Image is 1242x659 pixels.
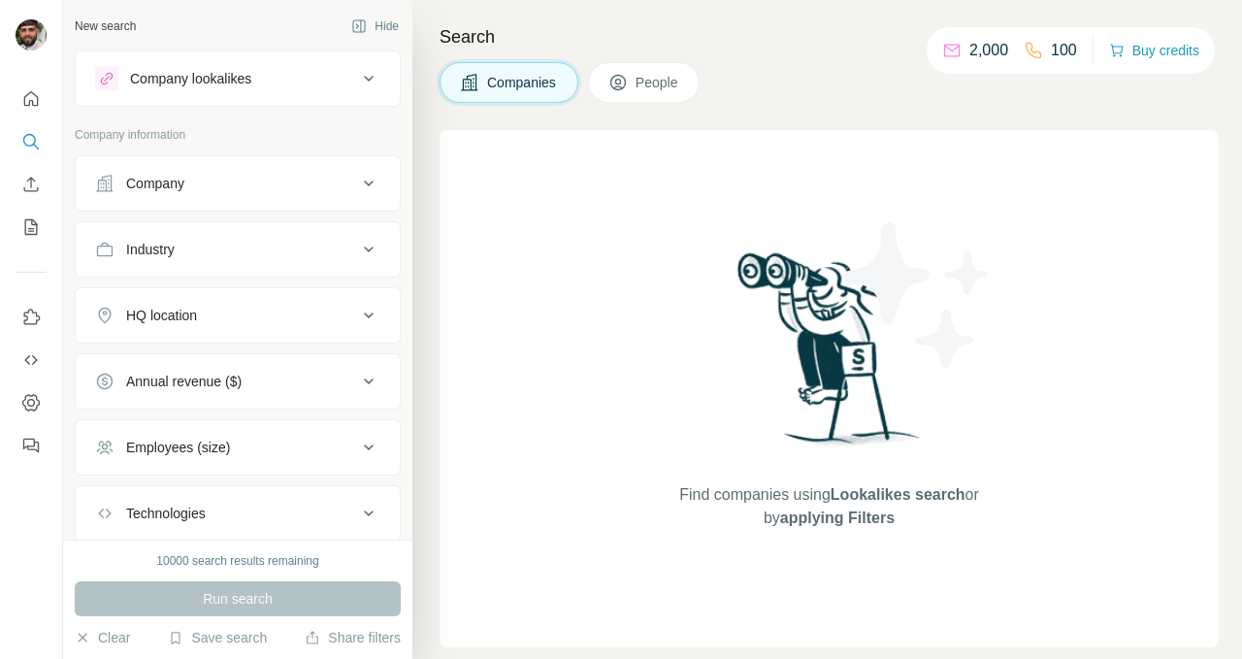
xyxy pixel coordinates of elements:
[168,628,267,647] button: Save search
[1109,37,1199,64] button: Buy credits
[76,424,400,471] button: Employees (size)
[76,55,400,102] button: Company lookalikes
[75,126,401,144] p: Company information
[16,19,47,50] img: Avatar
[126,504,206,523] div: Technologies
[76,226,400,273] button: Industry
[126,306,197,325] div: HQ location
[76,160,400,207] button: Company
[16,124,47,159] button: Search
[16,385,47,420] button: Dashboard
[338,12,412,41] button: Hide
[305,628,401,647] button: Share filters
[16,300,47,335] button: Use Surfe on LinkedIn
[969,39,1008,62] p: 2,000
[16,343,47,378] button: Use Surfe API
[1051,39,1077,62] p: 100
[76,358,400,405] button: Annual revenue ($)
[831,486,965,503] span: Lookalikes search
[16,210,47,245] button: My lists
[126,372,242,391] div: Annual revenue ($)
[16,82,47,116] button: Quick start
[75,628,130,647] button: Clear
[16,167,47,202] button: Enrich CSV
[729,247,931,464] img: Surfe Illustration - Woman searching with binoculars
[636,73,680,92] span: People
[16,428,47,463] button: Feedback
[76,292,400,339] button: HQ location
[130,69,251,88] div: Company lookalikes
[76,490,400,537] button: Technologies
[126,174,184,193] div: Company
[440,23,1219,50] h4: Search
[126,438,230,457] div: Employees (size)
[830,208,1004,382] img: Surfe Illustration - Stars
[780,510,895,526] span: applying Filters
[156,552,318,570] div: 10000 search results remaining
[75,17,136,35] div: New search
[487,73,558,92] span: Companies
[673,483,984,530] span: Find companies using or by
[126,240,175,259] div: Industry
